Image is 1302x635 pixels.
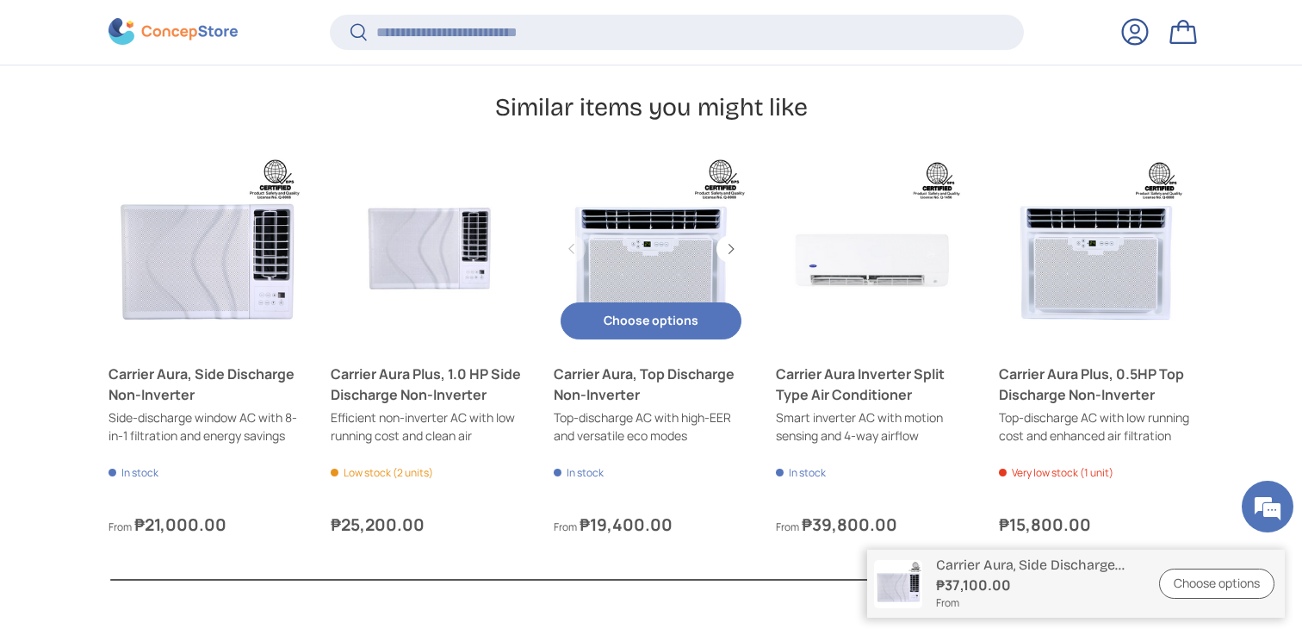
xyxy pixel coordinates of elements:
a: Carrier Aura, Top Discharge Non-Inverter [554,364,748,405]
span: We are offline. Please leave us a message. [36,201,301,375]
a: Carrier Aura Plus, 1.0 HP Side Discharge Non-Inverter [331,364,525,405]
span: From [936,595,1138,611]
a: Carrier Aura, Side Discharge Non-Inverter [108,364,303,405]
img: ConcepStore [108,19,238,46]
em: Submit [252,499,313,522]
a: Carrier Aura Plus, 0.5HP Top Discharge Non-Inverter [999,151,1193,346]
a: Carrier Aura, Top Discharge Non-Inverter [554,151,748,346]
a: Carrier Aura Inverter Split Type Air Conditioner [776,364,970,405]
div: Leave a message [90,96,289,119]
a: Carrier Aura Inverter Split Type Air Conditioner [776,151,970,346]
button: Choose options [561,302,741,339]
a: Choose options [1159,569,1274,599]
p: Carrier Aura, Side Discharge Inverter [936,557,1138,573]
div: Minimize live chat window [282,9,324,50]
textarea: Type your message and click 'Submit' [9,439,328,499]
h2: Similar items you might like [108,91,1193,123]
a: Carrier Aura Plus, 1.0 HP Side Discharge Non-Inverter [331,151,525,346]
a: Carrier Aura, Side Discharge Non-Inverter [108,151,303,346]
a: Carrier Aura Plus, 0.5HP Top Discharge Non-Inverter [999,364,1193,405]
strong: ₱37,100.00 [936,575,1138,595]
